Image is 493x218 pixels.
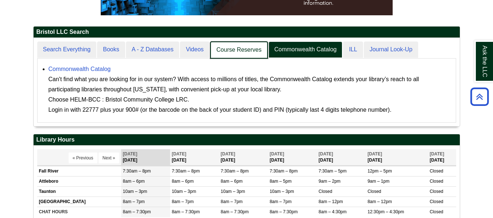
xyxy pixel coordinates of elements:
span: Closed [430,209,443,214]
td: Fall River [37,166,121,176]
span: 10am – 3pm [221,189,245,194]
td: [GEOGRAPHIC_DATA] [37,197,121,207]
th: [DATE] [121,149,170,166]
span: Closed [430,179,443,184]
a: ILL [343,41,363,58]
span: 12pm – 5pm [367,169,392,174]
a: Commonwealth Catalog [269,41,343,58]
span: 8am – 7:30pm [172,209,200,214]
span: 9am – 1pm [367,179,389,184]
span: [DATE] [319,151,333,156]
span: 10am – 3pm [270,189,294,194]
span: Closed [430,189,443,194]
span: 8am – 7pm [172,199,194,204]
th: [DATE] [219,149,268,166]
span: 7:30am – 8pm [221,169,249,174]
h2: Bristol LLC Search [34,27,460,38]
span: 8am – 7pm [270,199,292,204]
span: [DATE] [172,151,186,156]
span: 8am – 7pm [221,199,243,204]
span: Closed [367,189,381,194]
a: Commonwealth Catalog [49,66,111,72]
span: [DATE] [123,151,138,156]
button: « Previous [69,152,97,163]
a: Journal Look-Up [364,41,418,58]
a: Course Reserves [210,41,268,59]
th: [DATE] [170,149,219,166]
span: 7:30am – 8pm [270,169,298,174]
th: [DATE] [366,149,428,166]
span: 12:30pm – 4:30pm [367,209,404,214]
a: A - Z Databases [126,41,180,58]
span: Closed [430,199,443,204]
td: CHAT HOURS [37,207,121,217]
th: [DATE] [268,149,317,166]
span: 8am – 5pm [270,179,292,184]
h2: Library Hours [34,134,460,146]
div: Can't find what you are looking for in our system? With access to millions of titles, the Commonw... [49,74,452,115]
span: [DATE] [430,151,444,156]
span: 8am – 7pm [123,199,145,204]
span: 9am – 2pm [319,179,340,184]
th: [DATE] [317,149,366,166]
span: [DATE] [367,151,382,156]
span: 7:30am – 5pm [319,169,347,174]
span: 8am – 6pm [172,179,194,184]
td: Taunton [37,187,121,197]
span: 8am – 6pm [123,179,145,184]
span: 7:30am – 8pm [123,169,151,174]
span: 10am – 3pm [123,189,147,194]
span: 8am – 4:30pm [319,209,347,214]
span: 8am – 7:30pm [123,209,151,214]
a: Search Everything [37,41,97,58]
span: 8am – 12pm [319,199,343,204]
span: 8am – 6pm [221,179,243,184]
span: [DATE] [270,151,284,156]
span: Closed [319,189,332,194]
span: 7:30am – 8pm [172,169,200,174]
span: Closed [430,169,443,174]
th: [DATE] [428,149,456,166]
button: Next » [99,152,119,163]
a: Books [97,41,125,58]
span: 8am – 12pm [367,199,392,204]
a: Back to Top [468,92,491,102]
span: 8am – 7:30pm [270,209,298,214]
span: [DATE] [221,151,235,156]
td: Attleboro [37,177,121,187]
span: 8am – 7:30pm [221,209,249,214]
a: Videos [180,41,209,58]
span: 10am – 3pm [172,189,196,194]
